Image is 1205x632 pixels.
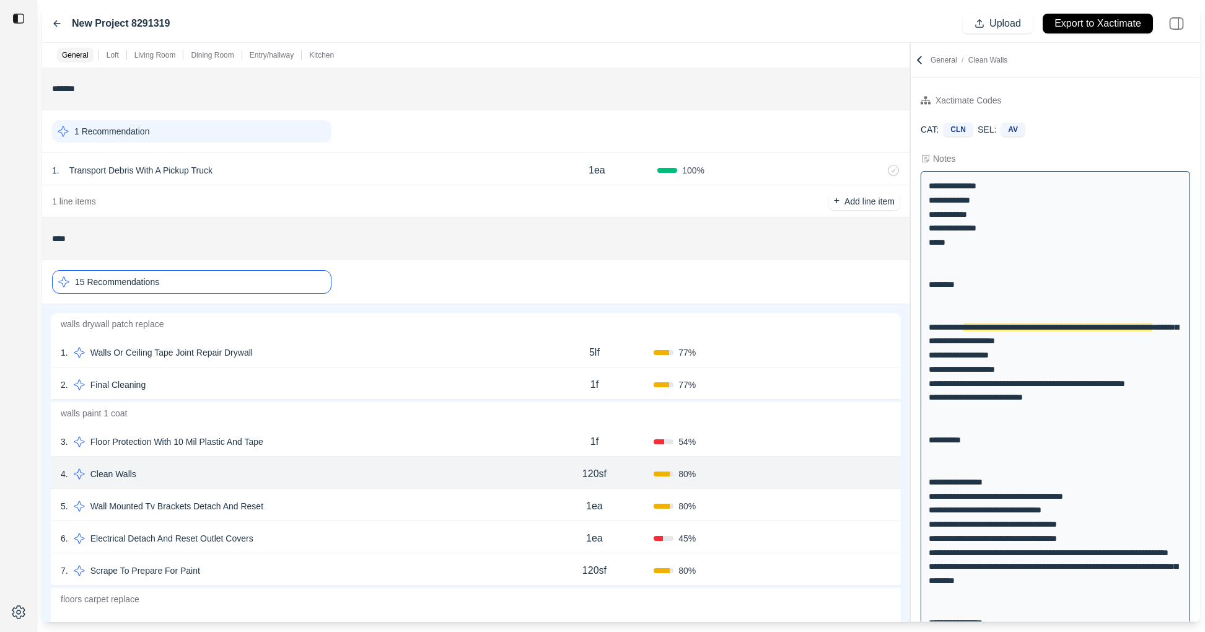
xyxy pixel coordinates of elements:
[936,93,1002,108] div: Xactimate Codes
[678,500,696,512] span: 80 %
[12,12,25,25] img: toggle sidebar
[61,379,68,391] p: 2 .
[51,313,901,335] p: walls drywall patch replace
[590,434,598,449] p: 1f
[921,123,939,136] p: CAT:
[931,55,1007,65] p: General
[978,123,996,136] p: SEL:
[134,50,176,60] p: Living Room
[85,433,268,450] p: Floor Protection With 10 Mil Plastic And Tape
[61,500,68,512] p: 5 .
[589,345,600,360] p: 5lf
[107,50,119,60] p: Loft
[61,436,68,448] p: 3 .
[989,17,1021,31] p: Upload
[586,499,603,514] p: 1ea
[1043,14,1153,33] button: Export to Xactimate
[582,563,607,578] p: 120sf
[85,465,141,483] p: Clean Walls
[1163,10,1190,37] img: right-panel.svg
[52,164,59,177] p: 1 .
[61,468,68,480] p: 4 .
[75,276,159,288] p: 15 Recommendations
[72,16,170,31] label: New Project 8291319
[682,164,704,177] span: 100 %
[834,194,839,208] p: +
[933,152,956,165] div: Notes
[944,123,973,136] div: CLN
[191,50,234,60] p: Dining Room
[678,468,696,480] span: 80 %
[678,379,696,391] span: 77 %
[51,402,901,424] p: walls paint 1 coat
[51,588,901,610] p: floors carpet replace
[61,346,68,359] p: 1 .
[586,531,603,546] p: 1ea
[52,195,96,208] p: 1 line items
[250,50,294,60] p: Entry/hallway
[829,193,900,210] button: +Add line item
[85,376,151,393] p: Final Cleaning
[309,50,334,60] p: Kitchen
[62,50,89,60] p: General
[85,530,258,547] p: Electrical Detach And Reset Outlet Covers
[61,564,68,577] p: 7 .
[678,564,696,577] span: 80 %
[1054,17,1141,31] p: Export to Xactimate
[85,344,258,361] p: Walls Or Ceiling Tape Joint Repair Drywall
[1001,123,1025,136] div: AV
[957,56,968,64] span: /
[85,562,205,579] p: Scrape To Prepare For Paint
[844,195,895,208] p: Add line item
[963,14,1033,33] button: Upload
[589,163,605,178] p: 1ea
[74,125,149,138] p: 1 Recommendation
[64,162,217,179] p: Transport Debris With A Pickup Truck
[582,467,607,481] p: 120sf
[968,56,1008,64] span: Clean Walls
[85,498,268,515] p: Wall Mounted Tv Brackets Detach And Reset
[61,532,68,545] p: 6 .
[590,377,598,392] p: 1f
[678,532,696,545] span: 45 %
[678,346,696,359] span: 77 %
[678,436,696,448] span: 54 %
